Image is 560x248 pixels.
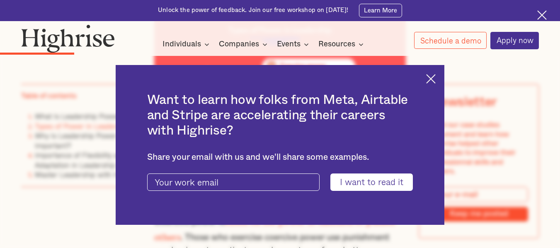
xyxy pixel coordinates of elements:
h2: Want to learn how folks from Meta, Airtable and Stripe are accelerating their careers with Highrise? [147,93,413,138]
div: Events [277,39,311,49]
div: Share your email with us and we'll share some examples. [147,152,413,163]
div: Events [277,39,301,49]
img: Highrise logo [21,24,115,53]
div: Resources [318,39,355,49]
input: I want to read it [330,173,413,191]
div: Resources [318,39,366,49]
input: Your work email [147,173,320,191]
img: Cross icon [537,10,547,20]
a: Schedule a demo [414,32,487,49]
form: current-ascender-blog-article-modal-form [147,173,413,191]
div: Companies [219,39,270,49]
img: Cross icon [426,74,436,84]
div: Individuals [162,39,212,49]
a: Learn More [359,4,402,17]
div: Companies [219,39,259,49]
div: Individuals [162,39,201,49]
div: Unlock the power of feedback. Join our free workshop on [DATE]! [158,6,348,14]
a: Apply now [490,32,539,49]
